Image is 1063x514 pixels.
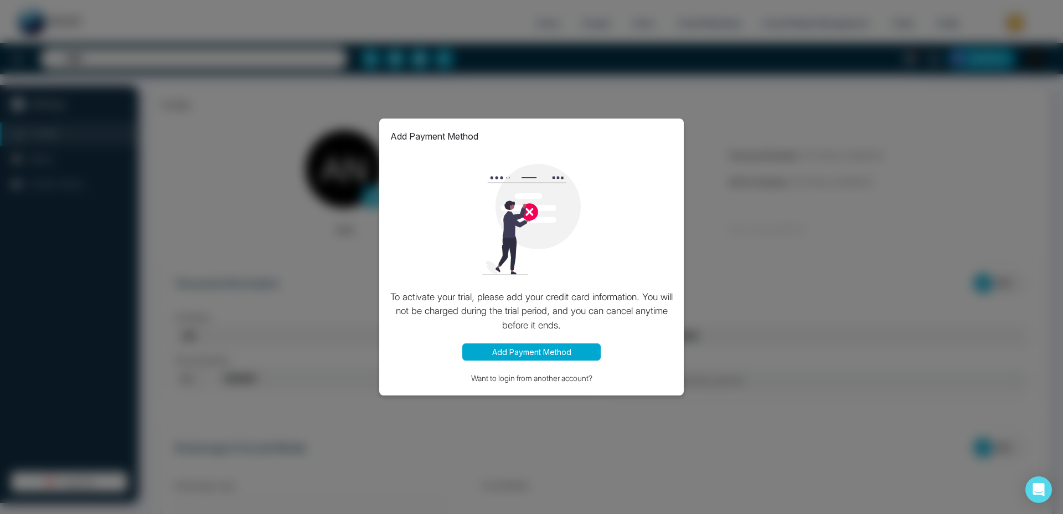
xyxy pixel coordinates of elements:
div: Open Intercom Messenger [1025,476,1052,503]
button: Want to login from another account? [390,372,673,384]
p: To activate your trial, please add your credit card information. You will not be charged during t... [390,290,673,333]
p: Add Payment Method [390,130,478,143]
img: loading [476,164,587,275]
button: Add Payment Method [462,343,601,361]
